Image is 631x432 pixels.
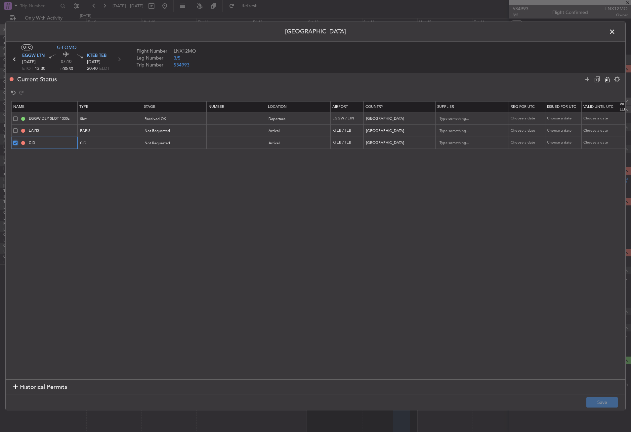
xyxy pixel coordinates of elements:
header: [GEOGRAPHIC_DATA] [6,22,625,42]
div: Choose a date [583,140,618,146]
span: Valid Until Utc [583,104,613,109]
div: Choose a date [511,140,545,146]
span: Req For Utc [511,104,535,109]
div: Choose a date [547,128,581,134]
div: Choose a date [511,116,545,122]
div: Choose a date [547,140,581,146]
div: Choose a date [511,128,545,134]
div: Choose a date [583,128,618,134]
span: Issued For Utc [547,104,576,109]
div: Choose a date [547,116,581,122]
div: Choose a date [583,116,618,122]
